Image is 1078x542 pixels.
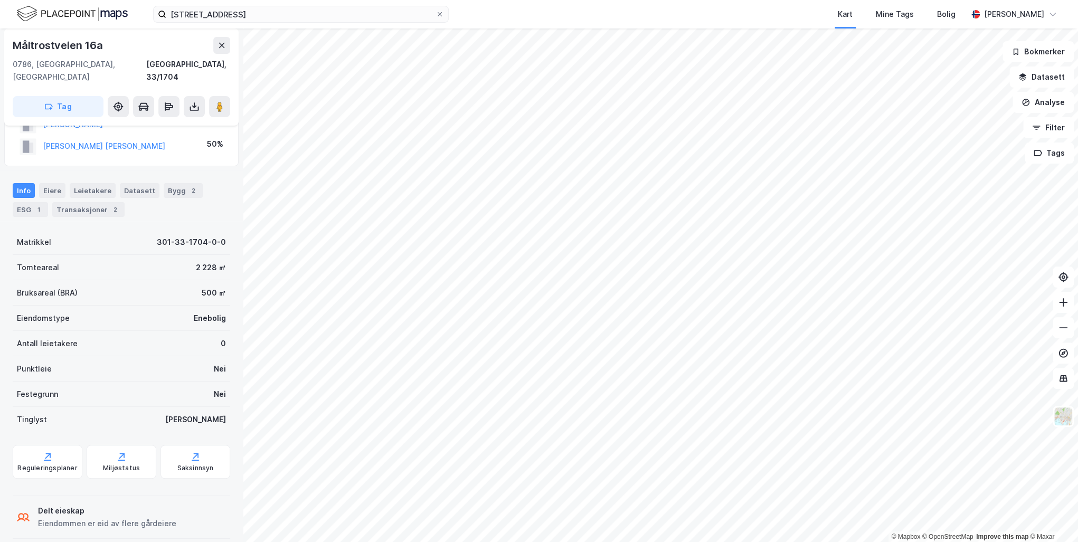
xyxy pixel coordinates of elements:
a: Improve this map [976,533,1028,540]
div: Bolig [937,8,956,21]
div: Enebolig [194,312,226,325]
div: 0 [221,337,226,350]
button: Datasett [1009,66,1074,88]
img: Z [1053,406,1073,426]
div: Info [13,183,35,198]
div: 1 [33,204,44,215]
div: 2 [188,185,198,196]
div: 301-33-1704-0-0 [157,236,226,249]
div: Måltrostveien 16a [13,37,105,54]
div: Datasett [120,183,159,198]
div: Delt eieskap [38,505,176,517]
div: Tinglyst [17,413,47,426]
div: Leietakere [70,183,116,198]
div: Nei [214,363,226,375]
div: Punktleie [17,363,52,375]
img: logo.f888ab2527a4732fd821a326f86c7f29.svg [17,5,128,23]
div: Bygg [164,183,203,198]
a: OpenStreetMap [922,533,973,540]
div: Antall leietakere [17,337,78,350]
div: 2 [110,204,120,215]
button: Filter [1023,117,1074,138]
div: Mine Tags [876,8,914,21]
div: Kontrollprogram for chat [1025,491,1078,542]
div: Festegrunn [17,388,58,401]
div: Nei [214,388,226,401]
div: [PERSON_NAME] [984,8,1044,21]
iframe: Chat Widget [1025,491,1078,542]
div: Bruksareal (BRA) [17,287,78,299]
input: Søk på adresse, matrikkel, gårdeiere, leietakere eller personer [166,6,436,22]
div: 2 228 ㎡ [196,261,226,274]
div: 500 ㎡ [202,287,226,299]
div: Transaksjoner [52,202,125,217]
button: Tag [13,96,103,117]
div: [GEOGRAPHIC_DATA], 33/1704 [146,58,230,83]
div: Reguleringsplaner [17,464,77,472]
button: Bokmerker [1003,41,1074,62]
div: 0786, [GEOGRAPHIC_DATA], [GEOGRAPHIC_DATA] [13,58,146,83]
div: Kart [838,8,853,21]
button: Analyse [1013,92,1074,113]
div: Saksinnsyn [177,464,214,472]
div: 50% [207,138,223,150]
div: ESG [13,202,48,217]
div: Matrikkel [17,236,51,249]
div: Eiendommen er eid av flere gårdeiere [38,517,176,530]
button: Tags [1025,142,1074,164]
div: [PERSON_NAME] [165,413,226,426]
div: Eiere [39,183,65,198]
div: Miljøstatus [103,464,140,472]
div: Tomteareal [17,261,59,274]
a: Mapbox [891,533,920,540]
div: Eiendomstype [17,312,70,325]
